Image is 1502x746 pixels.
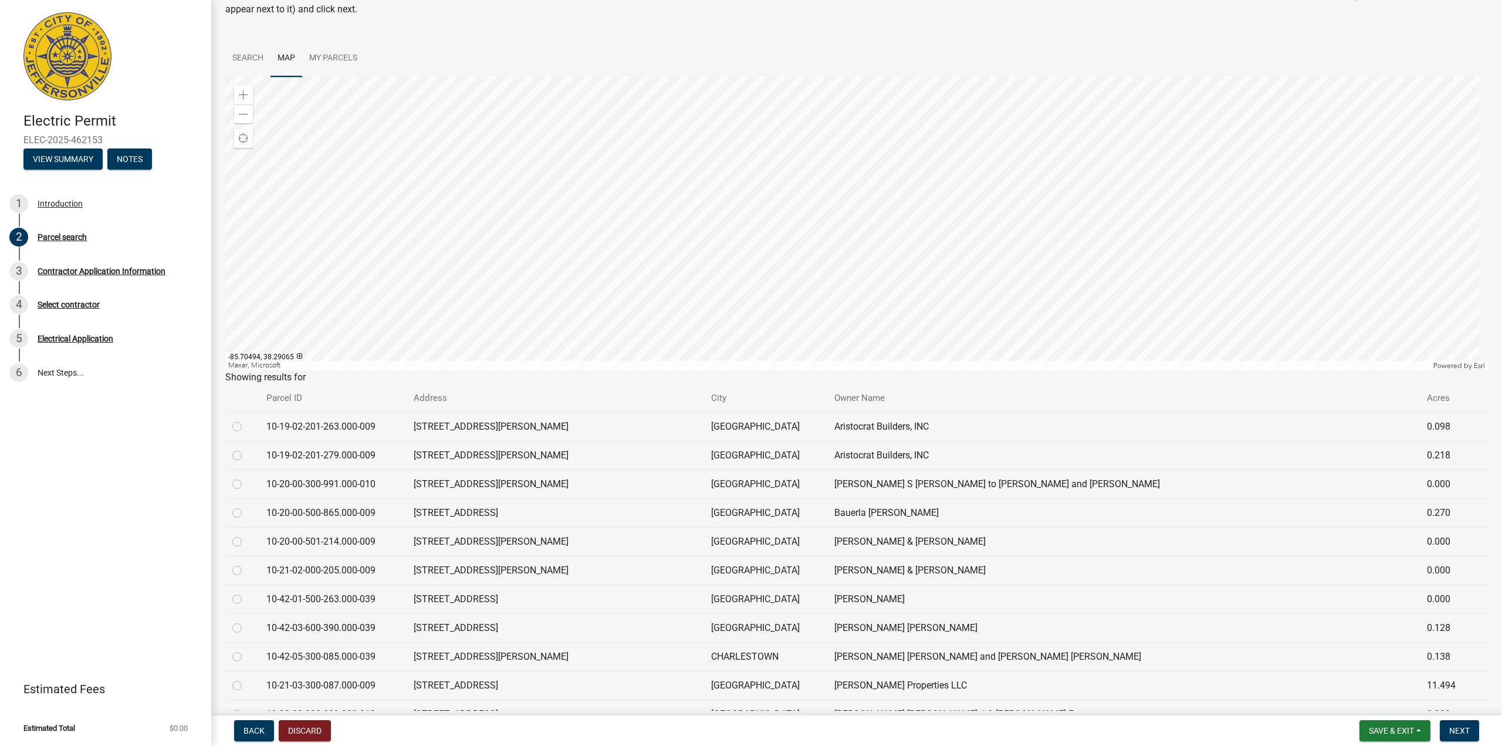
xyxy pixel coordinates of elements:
[9,262,28,281] div: 3
[704,613,827,642] td: [GEOGRAPHIC_DATA]
[1420,384,1471,412] th: Acres
[38,301,100,309] div: Select contractor
[407,498,704,527] td: [STREET_ADDRESS]
[1359,720,1430,741] button: Save & Exit
[1420,527,1471,556] td: 0.000
[38,233,87,241] div: Parcel search
[107,155,152,164] wm-modal-confirm: Notes
[704,441,827,470] td: [GEOGRAPHIC_DATA]
[827,441,1419,470] td: Aristocrat Builders, INC
[1420,585,1471,613] td: 0.000
[407,527,704,556] td: [STREET_ADDRESS][PERSON_NAME]
[827,671,1419,700] td: [PERSON_NAME] Properties LLC
[827,470,1419,498] td: [PERSON_NAME] S [PERSON_NAME] to [PERSON_NAME] and [PERSON_NAME]
[1420,613,1471,642] td: 0.128
[1369,726,1414,735] span: Save & Exit
[704,470,827,498] td: [GEOGRAPHIC_DATA]
[704,671,827,700] td: [GEOGRAPHIC_DATA]
[259,470,407,498] td: 10-20-00-300-991.000-010
[259,412,407,441] td: 10-19-02-201-263.000-009
[1420,441,1471,470] td: 0.218
[1449,726,1470,735] span: Next
[9,295,28,314] div: 4
[1420,412,1471,441] td: 0.098
[259,527,407,556] td: 10-20-00-501-214.000-009
[23,12,111,100] img: City of Jeffersonville, Indiana
[234,86,253,104] div: Zoom in
[234,129,253,148] div: Find my location
[23,113,202,130] h4: Electric Permit
[1420,700,1471,728] td: 0.000
[704,498,827,527] td: [GEOGRAPHIC_DATA]
[259,642,407,671] td: 10-42-05-300-085.000-039
[9,194,28,213] div: 1
[1440,720,1479,741] button: Next
[279,720,331,741] button: Discard
[407,384,704,412] th: Address
[9,228,28,247] div: 2
[38,200,83,208] div: Introduction
[407,470,704,498] td: [STREET_ADDRESS][PERSON_NAME]
[407,441,704,470] td: [STREET_ADDRESS][PERSON_NAME]
[259,700,407,728] td: 10-20-00-200-039.000-010
[234,720,274,741] button: Back
[407,613,704,642] td: [STREET_ADDRESS]
[1430,361,1488,370] div: Powered by
[1420,470,1471,498] td: 0.000
[225,361,1430,370] div: Maxar, Microsoft
[259,498,407,527] td: 10-20-00-500-865.000-009
[1420,556,1471,585] td: 0.000
[827,527,1419,556] td: [PERSON_NAME] & [PERSON_NAME]
[704,700,827,728] td: [GEOGRAPHIC_DATA]
[225,370,1488,384] div: Showing results for
[827,642,1419,671] td: [PERSON_NAME] [PERSON_NAME] and [PERSON_NAME] [PERSON_NAME]
[234,104,253,123] div: Zoom out
[259,556,407,585] td: 10-21-02-000-205.000-009
[827,613,1419,642] td: [PERSON_NAME] [PERSON_NAME]
[23,155,103,164] wm-modal-confirm: Summary
[407,671,704,700] td: [STREET_ADDRESS]
[407,700,704,728] td: [STREET_ADDRESS]
[407,585,704,613] td: [STREET_ADDRESS]
[1474,362,1485,370] a: Esri
[827,412,1419,441] td: Aristocrat Builders, INC
[259,613,407,642] td: 10-42-03-600-390.000-039
[704,412,827,441] td: [GEOGRAPHIC_DATA]
[243,726,265,735] span: Back
[827,700,1419,728] td: [PERSON_NAME] [PERSON_NAME] J & [PERSON_NAME] E
[9,677,192,701] a: Estimated Fees
[1420,498,1471,527] td: 0.270
[407,556,704,585] td: [STREET_ADDRESS][PERSON_NAME]
[827,556,1419,585] td: [PERSON_NAME] & [PERSON_NAME]
[704,527,827,556] td: [GEOGRAPHIC_DATA]
[9,363,28,382] div: 6
[407,642,704,671] td: [STREET_ADDRESS][PERSON_NAME]
[107,148,152,170] button: Notes
[827,384,1419,412] th: Owner Name
[704,642,827,671] td: CHARLESTOWN
[259,671,407,700] td: 10-21-03-300-087.000-009
[1420,642,1471,671] td: 0.138
[704,585,827,613] td: [GEOGRAPHIC_DATA]
[38,267,165,275] div: Contractor Application Information
[259,441,407,470] td: 10-19-02-201-279.000-009
[407,412,704,441] td: [STREET_ADDRESS][PERSON_NAME]
[1420,671,1471,700] td: 11.494
[225,40,270,77] a: Search
[704,384,827,412] th: City
[259,585,407,613] td: 10-42-01-500-263.000-039
[23,724,75,732] span: Estimated Total
[38,335,113,343] div: Electrical Application
[704,556,827,585] td: [GEOGRAPHIC_DATA]
[270,40,302,77] a: Map
[302,40,364,77] a: My Parcels
[259,384,407,412] th: Parcel ID
[827,498,1419,527] td: Bauerla [PERSON_NAME]
[23,148,103,170] button: View Summary
[9,329,28,348] div: 5
[170,724,188,732] span: $0.00
[827,585,1419,613] td: [PERSON_NAME]
[23,134,188,146] span: ELEC-2025-462153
